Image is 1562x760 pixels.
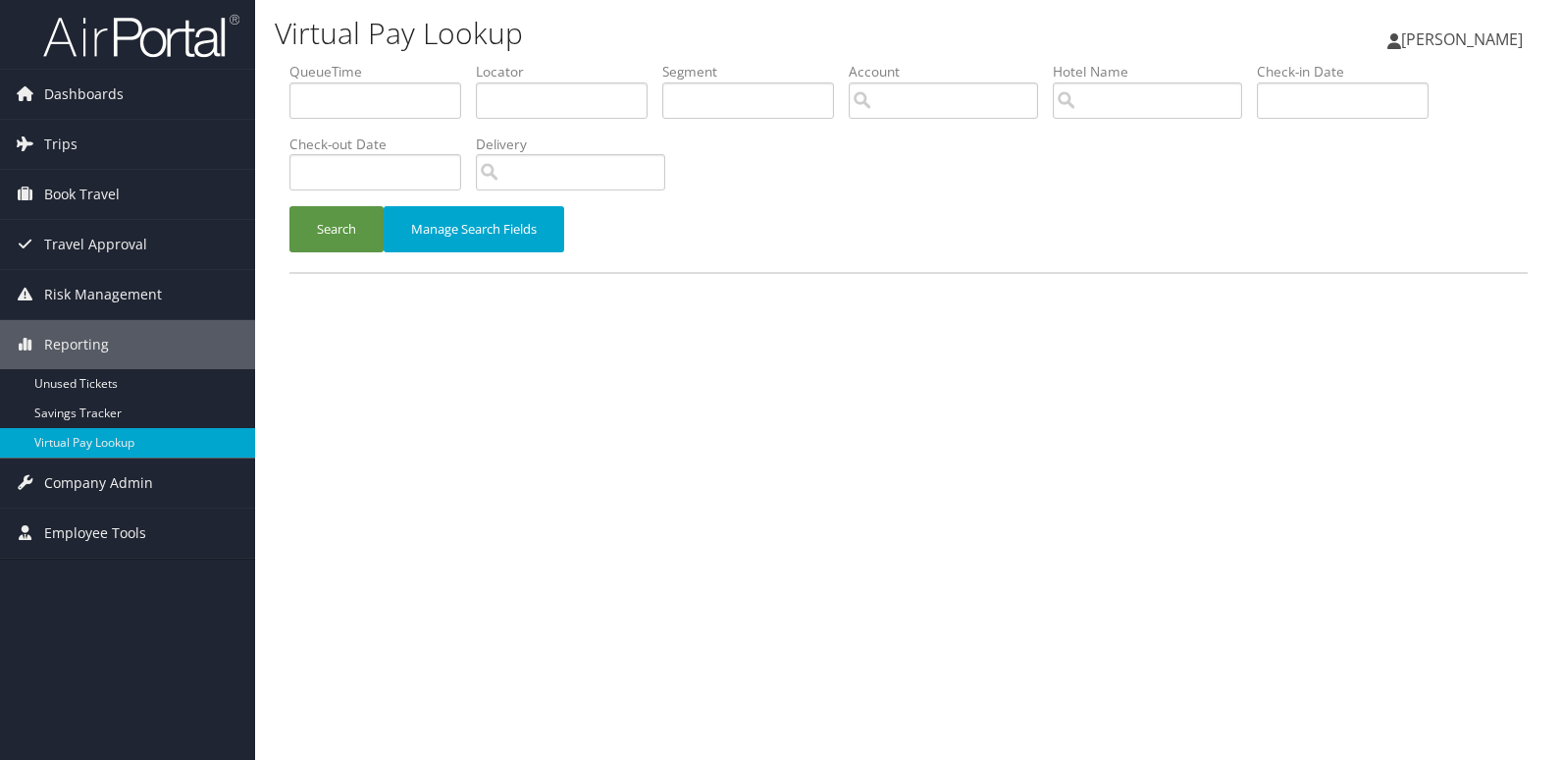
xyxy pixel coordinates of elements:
label: Account [849,62,1053,81]
label: Hotel Name [1053,62,1257,81]
button: Manage Search Fields [384,206,564,252]
label: Segment [662,62,849,81]
span: Trips [44,120,78,169]
img: airportal-logo.png [43,13,239,59]
span: Book Travel [44,170,120,219]
span: Risk Management [44,270,162,319]
label: Check-out Date [289,135,476,154]
a: [PERSON_NAME] [1387,10,1542,69]
span: Company Admin [44,459,153,508]
span: Dashboards [44,70,124,119]
label: Delivery [476,135,680,154]
span: Employee Tools [44,509,146,558]
span: [PERSON_NAME] [1401,28,1523,50]
label: QueueTime [289,62,476,81]
span: Reporting [44,320,109,369]
label: Locator [476,62,662,81]
button: Search [289,206,384,252]
span: Travel Approval [44,220,147,269]
label: Check-in Date [1257,62,1443,81]
h1: Virtual Pay Lookup [275,13,1119,54]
